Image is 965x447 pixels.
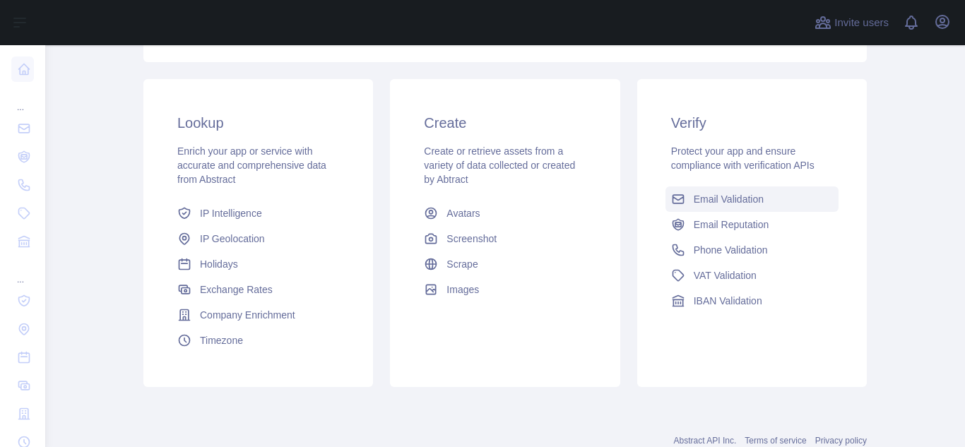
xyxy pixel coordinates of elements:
span: VAT Validation [694,268,757,282]
span: IBAN Validation [694,294,762,308]
span: Avatars [446,206,480,220]
span: IP Geolocation [200,232,265,246]
a: Phone Validation [665,237,839,263]
a: IBAN Validation [665,288,839,314]
span: Screenshot [446,232,497,246]
span: Company Enrichment [200,308,295,322]
div: ... [11,85,34,113]
a: Email Validation [665,186,839,212]
h3: Create [424,113,586,133]
a: IP Geolocation [172,226,345,251]
h3: Lookup [177,113,339,133]
a: Exchange Rates [172,277,345,302]
span: Invite users [834,15,889,31]
span: IP Intelligence [200,206,262,220]
a: Scrape [418,251,591,277]
span: Create or retrieve assets from a variety of data collected or created by Abtract [424,145,575,185]
span: Scrape [446,257,478,271]
span: Enrich your app or service with accurate and comprehensive data from Abstract [177,145,326,185]
span: Exchange Rates [200,282,273,297]
button: Invite users [812,11,892,34]
a: Screenshot [418,226,591,251]
a: Avatars [418,201,591,226]
span: Protect your app and ensure compliance with verification APIs [671,145,815,171]
span: Phone Validation [694,243,768,257]
a: Terms of service [745,436,806,446]
a: VAT Validation [665,263,839,288]
a: Images [418,277,591,302]
a: Company Enrichment [172,302,345,328]
a: Holidays [172,251,345,277]
a: IP Intelligence [172,201,345,226]
a: Privacy policy [815,436,867,446]
a: Timezone [172,328,345,353]
h3: Verify [671,113,833,133]
a: Abstract API Inc. [674,436,737,446]
span: Holidays [200,257,238,271]
span: Email Validation [694,192,764,206]
span: Email Reputation [694,217,769,232]
div: ... [11,257,34,285]
span: Images [446,282,479,297]
span: Timezone [200,333,243,347]
a: Email Reputation [665,212,839,237]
